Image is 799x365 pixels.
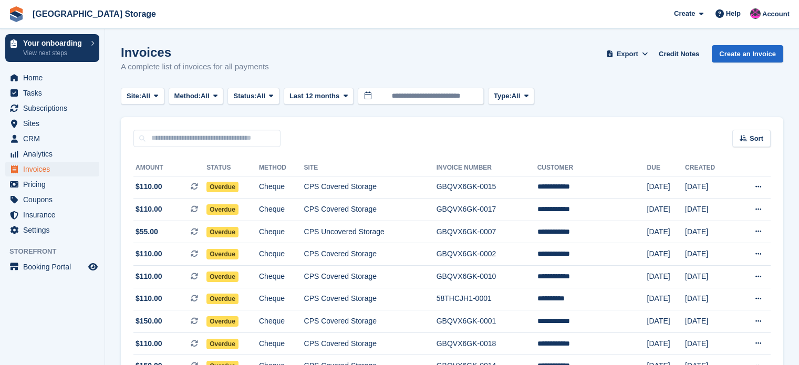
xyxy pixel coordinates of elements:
td: [DATE] [647,221,686,243]
h1: Invoices [121,45,269,59]
span: CRM [23,131,86,146]
a: menu [5,207,99,222]
span: $110.00 [136,248,162,259]
td: Cheque [259,199,304,221]
td: CPS Covered Storage [304,176,437,199]
span: Overdue [206,339,238,349]
span: All [141,91,150,101]
span: Overdue [206,294,238,304]
td: [DATE] [685,199,734,221]
td: [DATE] [647,266,686,288]
span: $110.00 [136,271,162,282]
td: CPS Covered Storage [304,266,437,288]
td: Cheque [259,243,304,266]
a: menu [5,162,99,176]
button: Last 12 months [284,88,354,105]
p: A complete list of invoices for all payments [121,61,269,73]
span: $150.00 [136,316,162,327]
th: Method [259,160,304,176]
span: Overdue [206,204,238,215]
td: [DATE] [685,176,734,199]
td: CPS Covered Storage [304,243,437,266]
a: menu [5,192,99,207]
span: Tasks [23,86,86,100]
span: All [201,91,210,101]
a: menu [5,101,99,116]
span: Create [674,8,695,19]
td: GBQVX6GK-0007 [437,221,537,243]
th: Due [647,160,686,176]
td: GBQVX6GK-0001 [437,310,537,333]
span: All [257,91,266,101]
a: menu [5,116,99,131]
td: CPS Covered Storage [304,288,437,310]
td: GBQVX6GK-0017 [437,199,537,221]
span: Invoices [23,162,86,176]
td: [DATE] [685,310,734,333]
td: [DATE] [685,332,734,355]
th: Amount [133,160,206,176]
td: [DATE] [647,310,686,333]
td: [DATE] [647,176,686,199]
span: Export [617,49,638,59]
th: Status [206,160,259,176]
td: 58THCJH1-0001 [437,288,537,310]
a: menu [5,70,99,85]
span: Overdue [206,182,238,192]
span: $55.00 [136,226,158,237]
td: [DATE] [685,221,734,243]
td: Cheque [259,332,304,355]
span: $110.00 [136,181,162,192]
span: $110.00 [136,204,162,215]
a: menu [5,223,99,237]
a: menu [5,131,99,146]
td: Cheque [259,310,304,333]
th: Customer [537,160,647,176]
th: Created [685,160,734,176]
span: Status: [233,91,256,101]
a: menu [5,177,99,192]
a: [GEOGRAPHIC_DATA] Storage [28,5,160,23]
span: Coupons [23,192,86,207]
td: [DATE] [685,243,734,266]
span: Method: [174,91,201,101]
td: CPS Covered Storage [304,199,437,221]
button: Method: All [169,88,224,105]
span: Settings [23,223,86,237]
th: Invoice Number [437,160,537,176]
a: menu [5,86,99,100]
td: CPS Covered Storage [304,310,437,333]
span: Overdue [206,316,238,327]
a: Preview store [87,260,99,273]
button: Export [604,45,650,62]
span: Overdue [206,249,238,259]
p: Your onboarding [23,39,86,47]
a: menu [5,147,99,161]
span: Type: [494,91,512,101]
span: Sort [750,133,763,144]
td: GBQVX6GK-0018 [437,332,537,355]
span: Analytics [23,147,86,161]
span: $110.00 [136,293,162,304]
td: [DATE] [647,243,686,266]
span: Site: [127,91,141,101]
span: Overdue [206,227,238,237]
span: Insurance [23,207,86,222]
span: Last 12 months [289,91,339,101]
img: stora-icon-8386f47178a22dfd0bd8f6a31ec36ba5ce8667c1dd55bd0f319d3a0aa187defe.svg [8,6,24,22]
button: Status: All [227,88,279,105]
span: Overdue [206,272,238,282]
span: All [512,91,521,101]
td: CPS Covered Storage [304,332,437,355]
td: CPS Uncovered Storage [304,221,437,243]
span: Home [23,70,86,85]
a: Your onboarding View next steps [5,34,99,62]
span: Storefront [9,246,105,257]
td: [DATE] [647,288,686,310]
span: Booking Portal [23,259,86,274]
button: Site: All [121,88,164,105]
td: Cheque [259,288,304,310]
a: menu [5,259,99,274]
td: [DATE] [685,266,734,288]
td: Cheque [259,176,304,199]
